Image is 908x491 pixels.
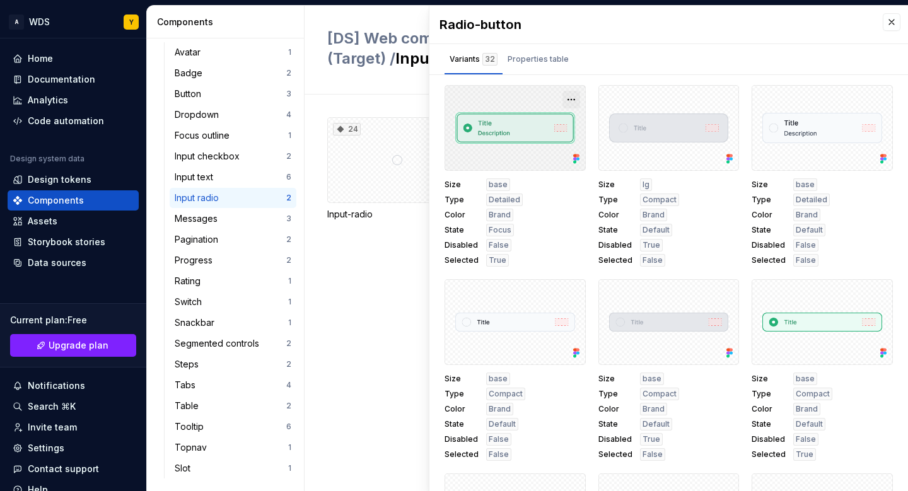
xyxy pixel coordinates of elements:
[598,255,632,265] span: Selected
[489,419,516,429] span: Default
[796,389,830,399] span: Compact
[28,173,91,186] div: Design tokens
[28,94,68,107] div: Analytics
[175,337,264,350] div: Segmented controls
[445,195,479,205] span: Type
[445,449,479,459] span: Selected
[286,172,291,182] div: 6
[796,419,823,429] span: Default
[170,417,296,437] a: Tooltip6
[796,225,823,235] span: Default
[752,374,786,384] span: Size
[643,374,661,384] span: base
[445,180,479,190] span: Size
[28,400,76,413] div: Search ⌘K
[445,240,479,250] span: Disabled
[333,123,361,136] div: 24
[598,449,632,459] span: Selected
[643,180,649,190] span: lg
[288,276,291,286] div: 1
[643,225,670,235] span: Default
[489,434,509,444] span: False
[28,115,104,127] div: Code automation
[752,419,786,429] span: State
[8,232,139,252] a: Storybook stories
[8,417,139,437] a: Invite team
[489,195,520,205] span: Detailed
[29,16,50,28] div: WDS
[643,389,677,399] span: Compact
[489,404,511,414] span: Brand
[327,208,467,221] div: Input-radio
[175,441,212,454] div: Topnav
[175,46,206,59] div: Avatar
[489,240,509,250] span: False
[49,339,108,352] span: Upgrade plan
[170,105,296,125] a: Dropdown4
[175,275,206,287] div: Rating
[752,240,786,250] span: Disabled
[286,214,291,224] div: 3
[489,255,506,265] span: True
[796,210,818,220] span: Brand
[752,255,786,265] span: Selected
[796,255,816,265] span: False
[28,379,85,392] div: Notifications
[288,130,291,141] div: 1
[643,195,677,205] span: Compact
[598,225,632,235] span: State
[445,419,479,429] span: State
[445,210,479,220] span: Color
[170,354,296,374] a: Steps2
[8,253,139,273] a: Data sources
[752,225,786,235] span: State
[28,257,86,269] div: Data sources
[10,334,136,357] button: Upgrade plan
[796,449,813,459] span: True
[10,314,136,326] div: Current plan : Free
[643,404,665,414] span: Brand
[288,297,291,307] div: 1
[489,449,509,459] span: False
[598,374,632,384] span: Size
[752,434,786,444] span: Disabled
[175,212,223,225] div: Messages
[288,318,291,328] div: 1
[445,404,479,414] span: Color
[175,88,206,100] div: Button
[8,69,139,90] a: Documentation
[175,462,195,475] div: Slot
[175,171,218,183] div: Input text
[796,374,815,384] span: base
[286,234,291,245] div: 2
[439,16,870,33] div: Radio-button
[752,404,786,414] span: Color
[10,154,84,164] div: Design system data
[170,42,296,62] a: Avatar1
[170,84,296,104] a: Button3
[170,313,296,333] a: Snackbar1
[170,209,296,229] a: Messages3
[8,90,139,110] a: Analytics
[489,180,508,190] span: base
[28,421,77,434] div: Invite team
[286,255,291,265] div: 2
[170,229,296,250] a: Pagination2
[8,459,139,479] button: Contact support
[8,49,139,69] a: Home
[175,296,207,308] div: Switch
[489,374,508,384] span: base
[482,53,498,66] div: 32
[175,316,219,329] div: Snackbar
[8,438,139,458] a: Settings
[8,396,139,417] button: Search ⌘K
[327,28,532,69] h2: Input radio
[508,53,569,66] div: Properties table
[170,167,296,187] a: Input text6
[598,419,632,429] span: State
[286,151,291,161] div: 2
[445,255,479,265] span: Selected
[327,117,467,221] div: 24Input-radio
[445,434,479,444] span: Disabled
[286,401,291,411] div: 2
